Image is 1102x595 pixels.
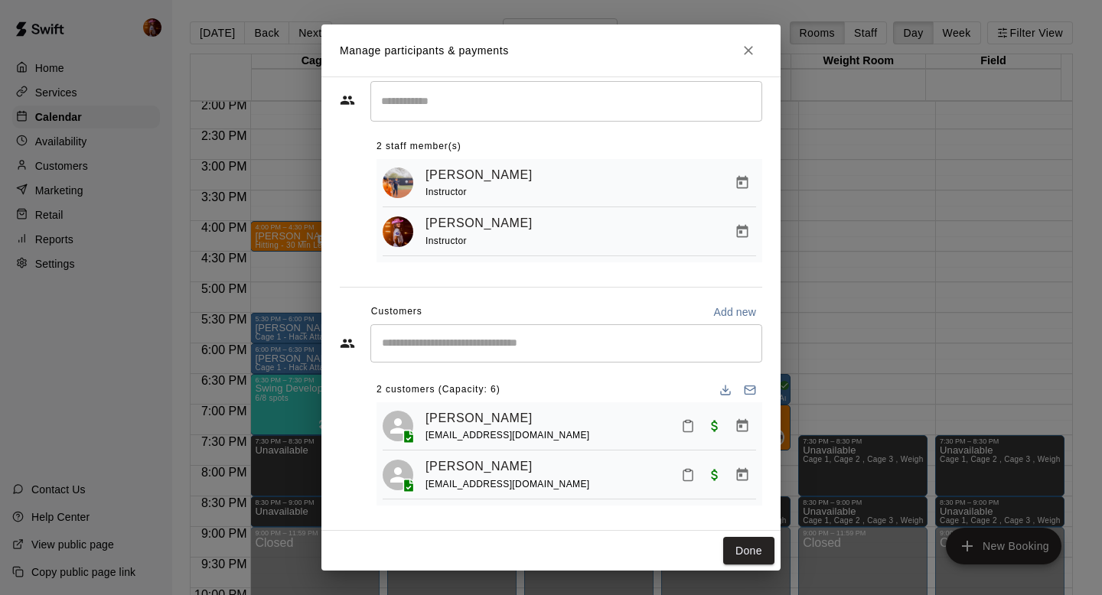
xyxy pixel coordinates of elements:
a: [PERSON_NAME] [425,213,533,233]
span: Instructor [425,236,467,246]
div: Jacey Ingle [383,411,413,441]
button: Add new [707,300,762,324]
p: Add new [713,304,756,320]
p: Manage participants & payments [340,43,509,59]
span: 2 customers (Capacity: 6) [377,378,500,402]
span: [EMAIL_ADDRESS][DOMAIN_NAME] [425,430,590,441]
button: Manage bookings & payment [729,461,756,489]
span: Instructor [425,187,467,197]
a: [PERSON_NAME] [425,408,533,428]
img: Kaitlyn Lim [383,216,413,247]
svg: Customers [340,336,355,351]
span: Paid with Credit [701,418,729,431]
div: Search staff [370,81,762,122]
span: Customers [371,300,422,324]
div: Start typing to search customers... [370,324,762,363]
button: Manage bookings & payment [729,218,756,245]
div: Jessica Jarmond [383,460,413,490]
button: Manage bookings & payment [729,169,756,197]
span: Paid with Credit [701,467,729,480]
button: Manage bookings & payment [729,412,756,440]
button: Close [735,37,762,64]
span: 2 staff member(s) [377,135,461,159]
a: [PERSON_NAME] [425,457,533,476]
img: Kailee Powell [383,167,413,198]
button: Mark attendance [675,462,701,488]
svg: Staff [340,93,355,108]
button: Email participants [738,378,762,402]
button: Download list [713,378,738,402]
span: [EMAIL_ADDRESS][DOMAIN_NAME] [425,479,590,489]
a: [PERSON_NAME] [425,165,533,185]
button: Mark attendance [675,413,701,439]
button: Done [723,537,774,565]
